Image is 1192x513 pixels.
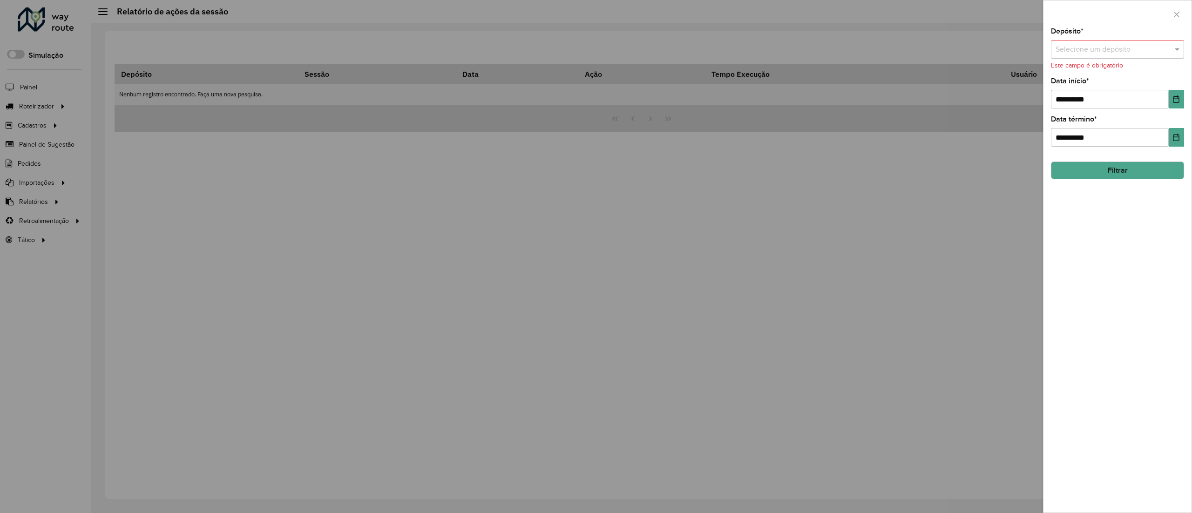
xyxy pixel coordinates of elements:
[1051,114,1097,125] label: Data término
[1051,162,1184,179] button: Filtrar
[1051,62,1123,69] formly-validation-message: Este campo é obrigatório
[1169,128,1184,147] button: Choose Date
[1169,90,1184,108] button: Choose Date
[1051,26,1084,37] label: Depósito
[1051,75,1089,87] label: Data início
